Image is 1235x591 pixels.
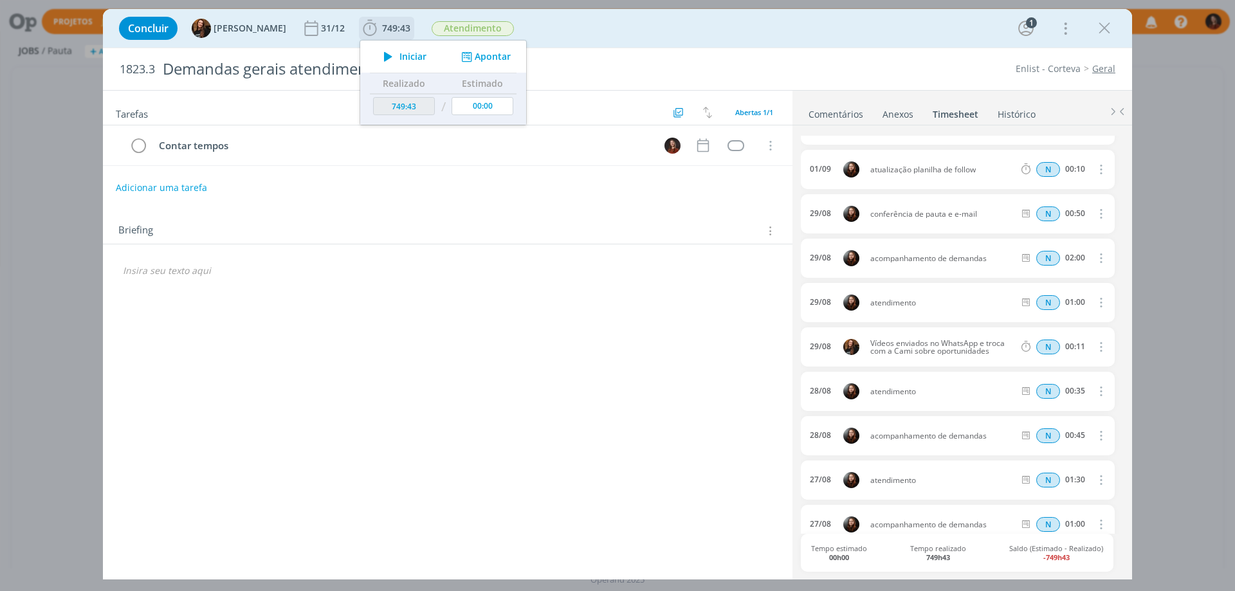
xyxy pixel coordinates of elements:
button: 749:43 [360,18,414,39]
span: N [1036,162,1060,177]
div: Horas normais [1036,206,1060,221]
div: Horas normais [1036,384,1060,399]
a: Geral [1092,62,1115,75]
div: 29/08 [810,342,831,351]
img: M [664,138,681,154]
span: atendimento [865,388,1019,396]
span: atendimento [865,299,1019,307]
a: Timesheet [932,102,979,121]
span: N [1036,517,1060,532]
span: N [1036,206,1060,221]
div: 00:45 [1065,431,1085,440]
button: M [663,136,682,155]
div: Horas normais [1036,162,1060,177]
div: 00:50 [1065,209,1085,218]
img: T [843,339,859,355]
button: Adicionar uma tarefa [115,176,208,199]
span: acompanhamento de demandas [865,521,1019,529]
span: N [1036,340,1060,354]
span: 1823.3 [120,62,155,77]
img: E [843,383,859,399]
img: arrow-down-up.svg [703,107,712,118]
div: 29/08 [810,209,831,218]
div: 27/08 [810,475,831,484]
span: N [1036,473,1060,487]
ul: 749:43 [360,40,527,125]
img: E [843,250,859,266]
div: 02:00 [1065,253,1085,262]
div: 01/09 [810,165,831,174]
div: 1 [1026,17,1037,28]
span: Tarefas [116,105,148,120]
button: Atendimento [431,21,515,37]
div: 27/08 [810,520,831,529]
span: N [1036,251,1060,266]
img: E [843,516,859,532]
span: Tempo realizado [910,544,966,561]
div: Horas normais [1036,340,1060,354]
a: Histórico [997,102,1036,121]
th: Realizado [370,73,438,94]
span: Abertas 1/1 [735,107,773,117]
div: Horas normais [1036,473,1060,487]
b: 00h00 [829,552,849,562]
span: conferência de pauta e e-mail [865,210,1019,218]
img: E [843,161,859,177]
span: Iniciar [399,52,426,61]
div: Horas normais [1036,295,1060,310]
span: 749:43 [382,22,410,34]
span: acompanhamento de demandas [865,432,1019,440]
a: Enlist - Corteva [1016,62,1081,75]
img: T [192,19,211,38]
div: dialog [103,9,1132,579]
span: Atendimento [432,21,514,36]
span: [PERSON_NAME] [214,24,286,33]
div: 01:00 [1065,298,1085,307]
img: E [843,472,859,488]
b: 749h43 [926,552,950,562]
div: 00:10 [1065,165,1085,174]
div: Anexos [883,108,913,121]
div: Horas normais [1036,251,1060,266]
div: 01:00 [1065,520,1085,529]
div: 29/08 [810,298,831,307]
div: 31/12 [321,24,347,33]
button: T[PERSON_NAME] [192,19,286,38]
span: N [1036,428,1060,443]
td: / [438,94,449,120]
span: Saldo (Estimado - Realizado) [1009,544,1103,561]
button: Apontar [458,50,511,64]
b: -749h43 [1043,552,1070,562]
span: N [1036,384,1060,399]
span: Tempo estimado [811,544,867,561]
img: E [843,295,859,311]
span: Vídeos enviados no WhatsApp e troca com a Cami sobre oportunidades [865,340,1019,355]
div: 28/08 [810,431,831,440]
div: Horas normais [1036,428,1060,443]
th: Estimado [448,73,517,94]
button: Iniciar [376,48,427,66]
div: 29/08 [810,253,831,262]
span: Briefing [118,223,153,239]
button: Concluir [119,17,178,40]
div: 00:35 [1065,386,1085,396]
img: E [843,206,859,222]
img: E [843,428,859,444]
a: Comentários [808,102,864,121]
span: atendimento [865,477,1019,484]
div: 00:11 [1065,342,1085,351]
div: 28/08 [810,386,831,396]
span: Concluir [128,23,169,33]
span: atualização planilha de follow [865,166,1019,174]
button: 1 [1016,18,1036,39]
div: Demandas gerais atendimento [158,53,695,85]
div: Contar tempos [153,138,652,154]
span: acompanhamento de demandas [865,255,1019,262]
div: Horas normais [1036,517,1060,532]
span: N [1036,295,1060,310]
div: 01:30 [1065,475,1085,484]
